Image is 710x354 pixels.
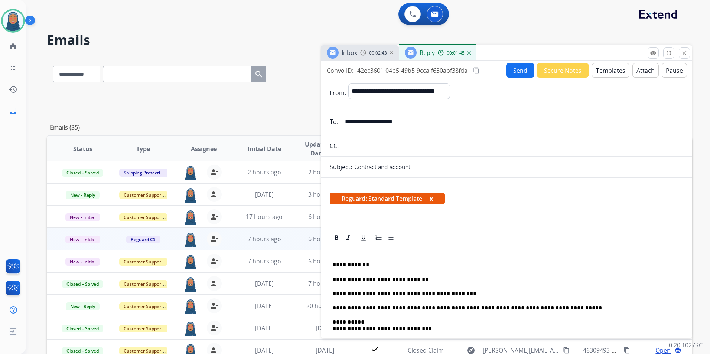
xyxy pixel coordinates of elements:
[119,191,167,199] span: Customer Support
[119,258,167,266] span: Customer Support
[183,165,198,180] img: agent-avatar
[65,213,100,221] span: New - Initial
[354,163,410,171] p: Contract and account
[327,66,354,75] p: Convo ID:
[330,141,339,150] p: CC:
[210,257,219,266] mat-icon: person_remove
[308,279,342,288] span: 7 hours ago
[210,324,219,332] mat-icon: person_remove
[66,191,100,199] span: New - Reply
[662,63,687,78] button: Pause
[210,212,219,221] mat-icon: person_remove
[623,347,630,354] mat-icon: content_copy
[183,276,198,292] img: agent-avatar
[385,232,396,243] div: Bullet List
[632,63,659,78] button: Attach
[248,257,281,265] span: 7 hours ago
[119,213,167,221] span: Customer Support
[430,194,433,203] button: x
[358,232,369,243] div: Underline
[210,235,219,243] mat-icon: person_remove
[343,232,354,243] div: Italic
[373,232,384,243] div: Ordered List
[255,190,274,199] span: [DATE]
[255,324,274,332] span: [DATE]
[254,70,263,79] mat-icon: search
[136,144,150,153] span: Type
[506,63,534,78] button: Send
[9,106,17,115] mat-icon: inbox
[331,232,342,243] div: Bold
[669,341,703,350] p: 0.20.1027RC
[73,144,92,153] span: Status
[62,325,103,332] span: Closed – Solved
[3,10,23,31] img: avatar
[301,140,334,158] span: Updated Date
[9,85,17,94] mat-icon: history
[119,169,170,177] span: Shipping Protection
[65,258,100,266] span: New - Initial
[420,49,435,57] span: Reply
[675,347,681,354] mat-icon: language
[330,117,338,126] p: To:
[183,254,198,269] img: agent-avatar
[183,321,198,336] img: agent-avatar
[316,324,334,332] span: [DATE]
[126,236,160,243] span: Reguard CS
[246,213,283,221] span: 17 hours ago
[563,347,570,354] mat-icon: content_copy
[369,50,387,56] span: 00:02:43
[473,67,480,74] mat-icon: content_copy
[210,190,219,199] mat-icon: person_remove
[308,257,342,265] span: 6 hours ago
[62,169,103,177] span: Closed – Solved
[371,345,380,354] mat-icon: check
[65,236,100,243] span: New - Initial
[183,298,198,314] img: agent-avatar
[665,50,672,56] mat-icon: fullscreen
[308,168,342,176] span: 2 hours ago
[255,302,274,310] span: [DATE]
[47,33,692,47] h2: Emails
[357,66,468,75] span: 42ec3601-04b5-49b5-9cca-f630abf38fda
[183,209,198,225] img: agent-avatar
[47,123,83,132] p: Emails (35)
[119,280,167,288] span: Customer Support
[119,302,167,310] span: Customer Support
[66,302,100,310] span: New - Reply
[248,144,281,153] span: Initial Date
[447,50,465,56] span: 00:01:45
[119,325,167,332] span: Customer Support
[537,63,589,78] button: Secure Notes
[248,168,281,176] span: 2 hours ago
[255,279,274,288] span: [DATE]
[191,144,217,153] span: Assignee
[308,235,342,243] span: 6 hours ago
[306,302,343,310] span: 20 hours ago
[183,232,198,247] img: agent-avatar
[9,63,17,72] mat-icon: list_alt
[183,187,198,203] img: agent-avatar
[330,88,346,97] p: From:
[330,163,352,171] p: Subject:
[9,42,17,51] mat-icon: home
[210,279,219,288] mat-icon: person_remove
[308,213,342,221] span: 6 hours ago
[62,280,103,288] span: Closed – Solved
[681,50,688,56] mat-icon: close
[592,63,629,78] button: Templates
[342,49,357,57] span: Inbox
[210,168,219,177] mat-icon: person_remove
[308,190,342,199] span: 3 hours ago
[650,50,657,56] mat-icon: remove_red_eye
[210,301,219,310] mat-icon: person_remove
[330,193,445,204] span: Reguard: Standard Template
[248,235,281,243] span: 7 hours ago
